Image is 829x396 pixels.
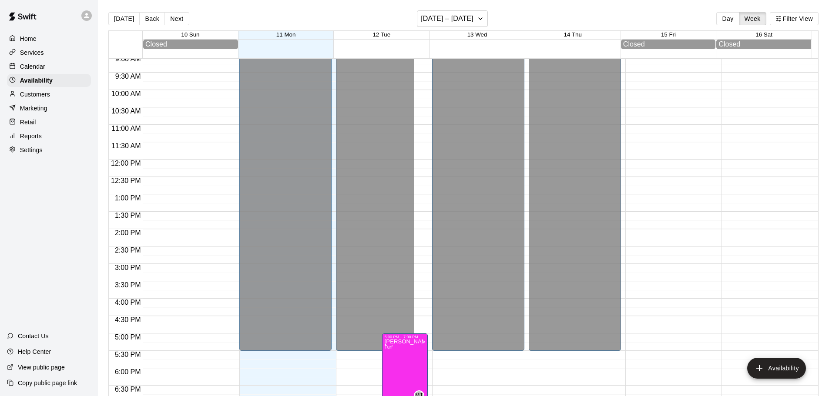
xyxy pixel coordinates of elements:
p: Retail [20,118,36,126]
a: Reports [7,130,91,143]
a: Calendar [7,60,91,73]
span: 3:30 PM [113,281,143,289]
p: Reports [20,132,42,140]
button: 15 Fri [661,31,676,38]
span: 1:30 PM [113,212,143,219]
span: 10:30 AM [109,107,143,115]
a: Home [7,32,91,45]
div: Closed [145,40,236,48]
span: Turf [385,345,393,349]
p: Help Center [18,347,51,356]
span: 2:00 PM [113,229,143,236]
h6: [DATE] – [DATE] [421,13,473,25]
button: add [747,358,806,379]
a: Retail [7,116,91,129]
span: 6:30 PM [113,386,143,393]
p: Settings [20,146,43,154]
span: 4:00 PM [113,299,143,306]
p: View public page [18,363,65,372]
span: 12:00 PM [109,160,143,167]
div: 5:00 PM – 7:00 PM [385,335,426,339]
button: [DATE] [108,12,140,25]
button: 11 Mon [276,31,295,38]
span: 11:30 AM [109,142,143,150]
button: Back [139,12,165,25]
span: 9:00 AM [113,55,143,63]
button: Week [739,12,766,25]
button: Day [716,12,739,25]
button: Next [164,12,189,25]
button: 14 Thu [564,31,582,38]
p: Home [20,34,37,43]
span: 4:30 PM [113,316,143,323]
button: Filter View [770,12,819,25]
button: 13 Wed [467,31,487,38]
p: Marketing [20,104,47,113]
div: Closed [623,40,714,48]
span: 3:00 PM [113,264,143,271]
span: 5:00 PM [113,333,143,341]
button: [DATE] – [DATE] [417,10,488,27]
span: 10:00 AM [109,90,143,97]
a: Availability [7,74,91,87]
span: 6:00 PM [113,368,143,376]
a: Marketing [7,102,91,115]
p: Calendar [20,62,45,71]
a: Customers [7,88,91,101]
a: Services [7,46,91,59]
p: Availability [20,76,53,85]
p: Copy public page link [18,379,77,387]
span: 12:30 PM [109,177,143,184]
button: 10 Sun [181,31,199,38]
button: 12 Tue [373,31,390,38]
a: Settings [7,143,91,156]
div: Closed [718,40,809,48]
span: 1:00 PM [113,194,143,202]
span: 11:00 AM [109,125,143,132]
span: 2:30 PM [113,246,143,254]
p: Contact Us [18,332,49,340]
span: 9:30 AM [113,73,143,80]
button: 16 Sat [755,31,772,38]
span: 5:30 PM [113,351,143,358]
p: Customers [20,90,50,99]
p: Services [20,48,44,57]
